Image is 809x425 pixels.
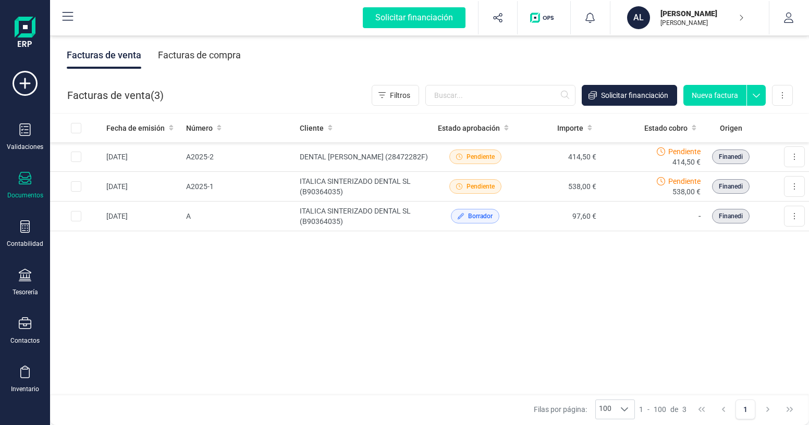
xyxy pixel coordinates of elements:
div: Documentos [7,191,43,199]
span: Pendiente [668,146,701,157]
span: 538,00 € [672,186,701,197]
span: Importe [557,123,583,133]
button: Last Page [780,399,800,419]
button: AL[PERSON_NAME][PERSON_NAME] [623,1,756,34]
div: Contactos [10,336,40,345]
span: Pendiente [467,182,495,191]
div: Inventario [11,385,39,393]
span: Cliente [300,123,324,133]
div: Validaciones [7,143,43,151]
div: - [639,404,687,415]
td: [DATE] [102,202,182,231]
span: Finanedi [719,211,743,221]
button: Filtros [372,85,419,106]
span: 414,50 € [672,157,701,167]
div: Facturas de venta ( ) [67,85,164,106]
span: 100 [654,404,666,415]
td: A2025-2 [182,142,296,172]
button: Solicitar financiación [582,85,677,106]
p: - [605,210,701,222]
div: Row Selected 2770bfcc-ff90-4346-b73d-88e61a598ddb [71,211,81,221]
p: [PERSON_NAME] [660,19,744,27]
div: AL [627,6,650,29]
span: Origen [720,123,742,133]
span: Borrador [468,211,493,221]
div: Row Selected 3fb8c4a7-8b96-47cc-aa2c-fca21e9cf216 [71,181,81,192]
button: Next Page [758,399,778,419]
td: [DATE] [102,172,182,202]
span: Finanedi [719,152,743,161]
span: 3 [154,88,160,103]
span: Finanedi [719,182,743,191]
td: 538,00 € [517,172,600,202]
input: Buscar... [425,85,575,106]
td: ITALICA SINTERIZADO DENTAL SL (B90364035) [296,172,434,202]
div: Tesorería [13,288,38,296]
div: Contabilidad [7,240,43,248]
span: Pendiente [467,152,495,161]
td: A [182,202,296,231]
img: Logo Finanedi [15,17,35,50]
td: 414,50 € [517,142,600,172]
td: ITALICA SINTERIZADO DENTAL SL (B90364035) [296,202,434,231]
div: Row Selected cf6df869-def2-4838-8c96-60fe58cb1908 [71,152,81,162]
button: Previous Page [714,399,733,419]
span: 1 [639,404,643,415]
span: Fecha de emisión [106,123,165,133]
button: Solicitar financiación [350,1,478,34]
span: 100 [596,400,615,419]
button: Page 1 [736,399,755,419]
td: DENTAL [PERSON_NAME] (28472282F) [296,142,434,172]
span: de [670,404,678,415]
td: A2025-1 [182,172,296,202]
div: Facturas de venta [67,42,141,69]
td: [DATE] [102,142,182,172]
span: Filtros [390,90,410,101]
div: Filas por página: [534,399,635,419]
div: Facturas de compra [158,42,241,69]
span: 3 [682,404,687,415]
div: All items unselected [71,123,81,133]
button: Logo de OPS [524,1,564,34]
span: Estado cobro [644,123,688,133]
span: Número [186,123,213,133]
span: Pendiente [668,176,701,186]
td: 97,60 € [517,202,600,231]
p: [PERSON_NAME] [660,8,744,19]
button: First Page [692,399,712,419]
span: Solicitar financiación [601,90,668,101]
button: Nueva factura [683,85,746,106]
img: Logo de OPS [530,12,558,23]
div: Solicitar financiación [363,7,465,28]
span: Estado aprobación [438,123,500,133]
